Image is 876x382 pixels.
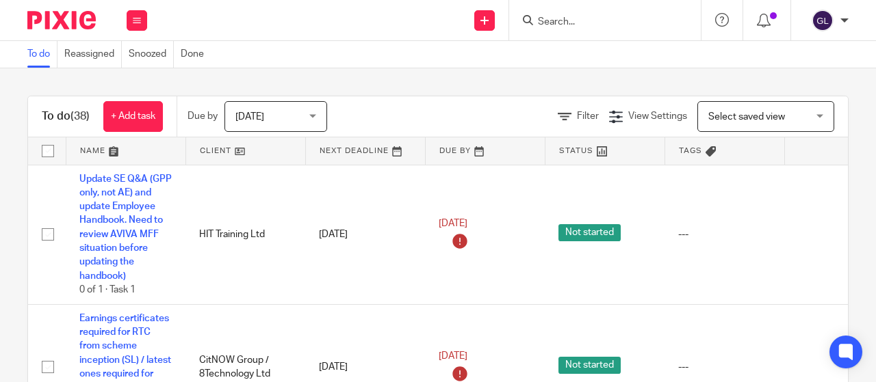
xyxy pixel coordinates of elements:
[129,41,174,68] a: Snoozed
[537,16,660,29] input: Search
[79,174,172,281] a: Update SE Q&A (GPP only, not AE) and update Employee Handbook. Need to review AVIVA MFF situation...
[558,357,621,374] span: Not started
[558,224,621,241] span: Not started
[79,285,136,295] span: 0 of 1 · Task 1
[188,109,218,123] p: Due by
[679,147,702,154] span: Tags
[708,112,785,122] span: Select saved view
[70,111,90,122] span: (38)
[678,360,771,374] div: ---
[64,41,122,68] a: Reassigned
[27,41,57,68] a: To do
[812,10,834,31] img: svg%3E
[235,112,264,122] span: [DATE]
[577,111,599,121] span: Filter
[678,228,771,241] div: ---
[27,11,96,29] img: Pixie
[103,101,163,132] a: + Add task
[181,41,211,68] a: Done
[439,351,467,361] span: [DATE]
[439,219,467,228] span: [DATE]
[628,111,687,121] span: View Settings
[305,165,425,304] td: [DATE]
[185,165,305,304] td: HIT Training Ltd
[42,109,90,124] h1: To do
